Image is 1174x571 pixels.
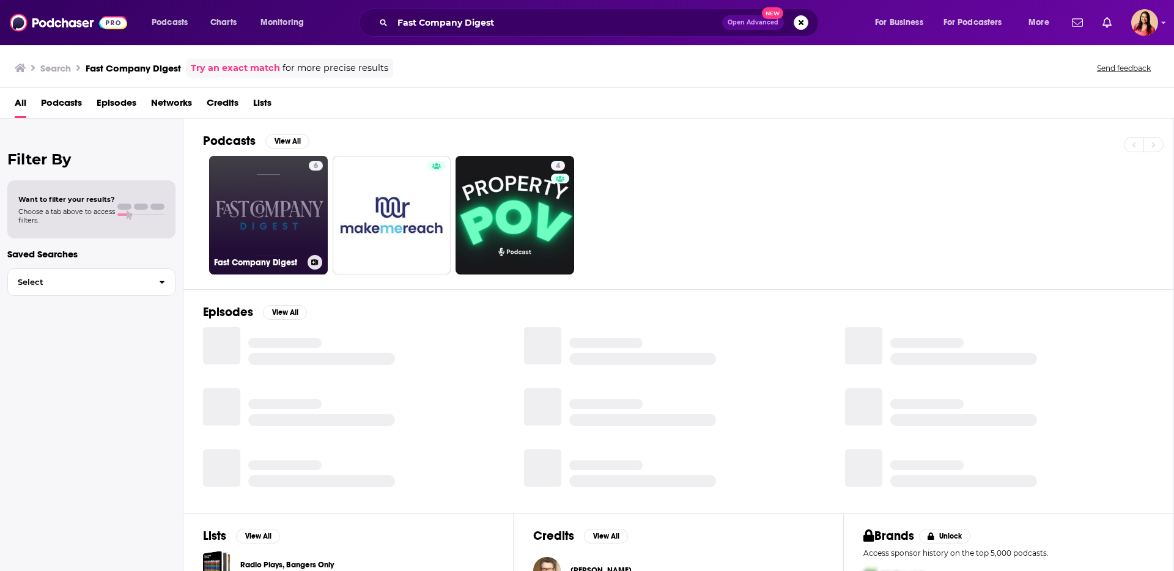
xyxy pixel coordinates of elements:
span: Open Advanced [728,20,778,26]
h3: Fast Company Digest [214,257,303,268]
h2: Filter By [7,150,175,168]
h3: Fast Company Digest [86,62,181,74]
span: New [762,7,784,19]
img: User Profile [1131,9,1158,36]
h3: Search [40,62,71,74]
a: PodcastsView All [203,133,309,149]
span: Select [8,278,149,286]
a: Show notifications dropdown [1067,12,1088,33]
a: Show notifications dropdown [1098,12,1117,33]
span: 4 [556,160,560,172]
button: open menu [252,13,320,32]
a: Try an exact match [191,61,280,75]
a: 6 [309,161,323,171]
button: Send feedback [1093,63,1154,73]
a: Charts [202,13,244,32]
img: Podchaser - Follow, Share and Rate Podcasts [10,11,127,34]
span: for more precise results [282,61,388,75]
span: Monitoring [260,14,304,31]
button: open menu [866,13,939,32]
h2: Lists [203,528,226,543]
button: Open AdvancedNew [722,15,784,30]
span: More [1028,14,1049,31]
input: Search podcasts, credits, & more... [393,13,722,32]
button: open menu [143,13,204,32]
div: Search podcasts, credits, & more... [371,9,830,37]
button: Unlock [919,529,971,543]
h2: Brands [863,528,914,543]
a: ListsView All [203,528,280,543]
h2: Podcasts [203,133,256,149]
a: All [15,93,26,118]
span: For Business [875,14,923,31]
a: Credits [207,93,238,118]
h2: Credits [533,528,574,543]
a: 6Fast Company Digest [209,156,328,274]
button: Show profile menu [1131,9,1158,36]
p: Saved Searches [7,248,175,260]
button: View All [584,529,628,543]
button: View All [265,134,309,149]
a: 4 [551,161,565,171]
h2: Episodes [203,304,253,320]
a: Lists [253,93,271,118]
span: Want to filter your results? [18,195,115,204]
span: Podcasts [152,14,188,31]
a: Networks [151,93,192,118]
button: View All [236,529,280,543]
span: Logged in as michelle.weinfurt [1131,9,1158,36]
span: Choose a tab above to access filters. [18,207,115,224]
span: 6 [314,160,318,172]
a: EpisodesView All [203,304,307,320]
button: open menu [936,13,1020,32]
a: Podcasts [41,93,82,118]
a: CreditsView All [533,528,628,543]
span: For Podcasters [943,14,1002,31]
button: open menu [1020,13,1065,32]
p: Access sponsor history on the top 5,000 podcasts. [863,548,1154,558]
button: View All [263,305,307,320]
span: Charts [210,14,237,31]
a: 4 [456,156,574,274]
a: Episodes [97,93,136,118]
button: Select [7,268,175,296]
